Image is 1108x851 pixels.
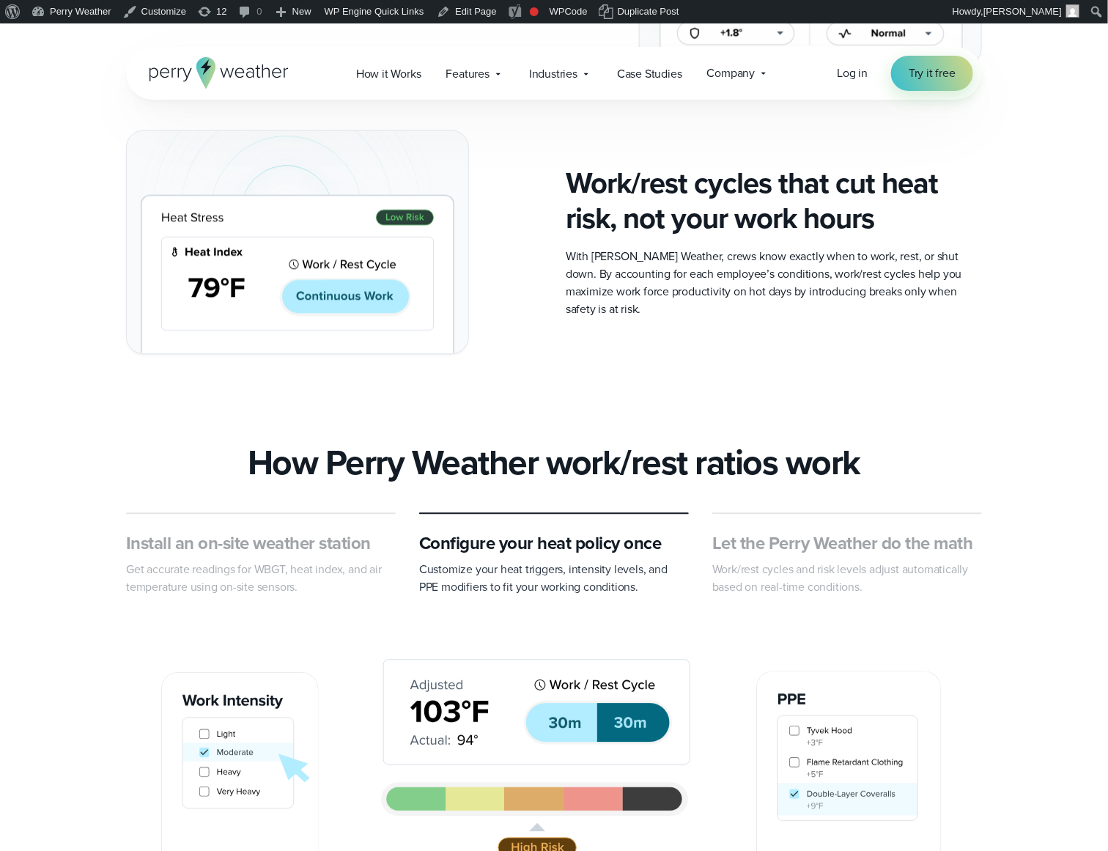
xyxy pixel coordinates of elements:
[126,531,396,555] h3: Install an on-site weather station
[712,531,982,555] h3: Let the Perry Weather do the math
[891,56,973,91] a: Try it free
[529,65,577,83] span: Industries
[707,65,756,82] span: Company
[356,65,421,83] span: How it Works
[837,65,868,82] a: Log in
[605,59,695,89] a: Case Studies
[419,561,689,596] p: Customize your heat triggers, intensity levels, and PPE modifiers to fit your working conditions.
[837,65,868,81] span: Log in
[530,7,539,16] div: Needs improvement
[344,59,434,89] a: How it Works
[127,130,468,353] img: 02_bento-light_HS.svg
[909,65,956,82] span: Try it free
[419,531,689,555] h3: Configure your heat policy once
[126,561,396,596] p: Get accurate readings for WBGT, heat index, and air temperature using on-site sensors.
[446,65,490,83] span: Features
[983,6,1062,17] span: [PERSON_NAME]
[617,65,682,83] span: Case Studies
[566,248,962,317] span: With [PERSON_NAME] Weather, crews know exactly when to work, rest, or shut down. By accounting fo...
[248,442,861,483] h2: How Perry Weather work/rest ratios work
[712,561,968,595] span: Work/rest cycles and risk levels adjust automatically based on real-time conditions.
[566,166,982,236] h4: Work/rest cycles that cut heat risk, not your work hours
